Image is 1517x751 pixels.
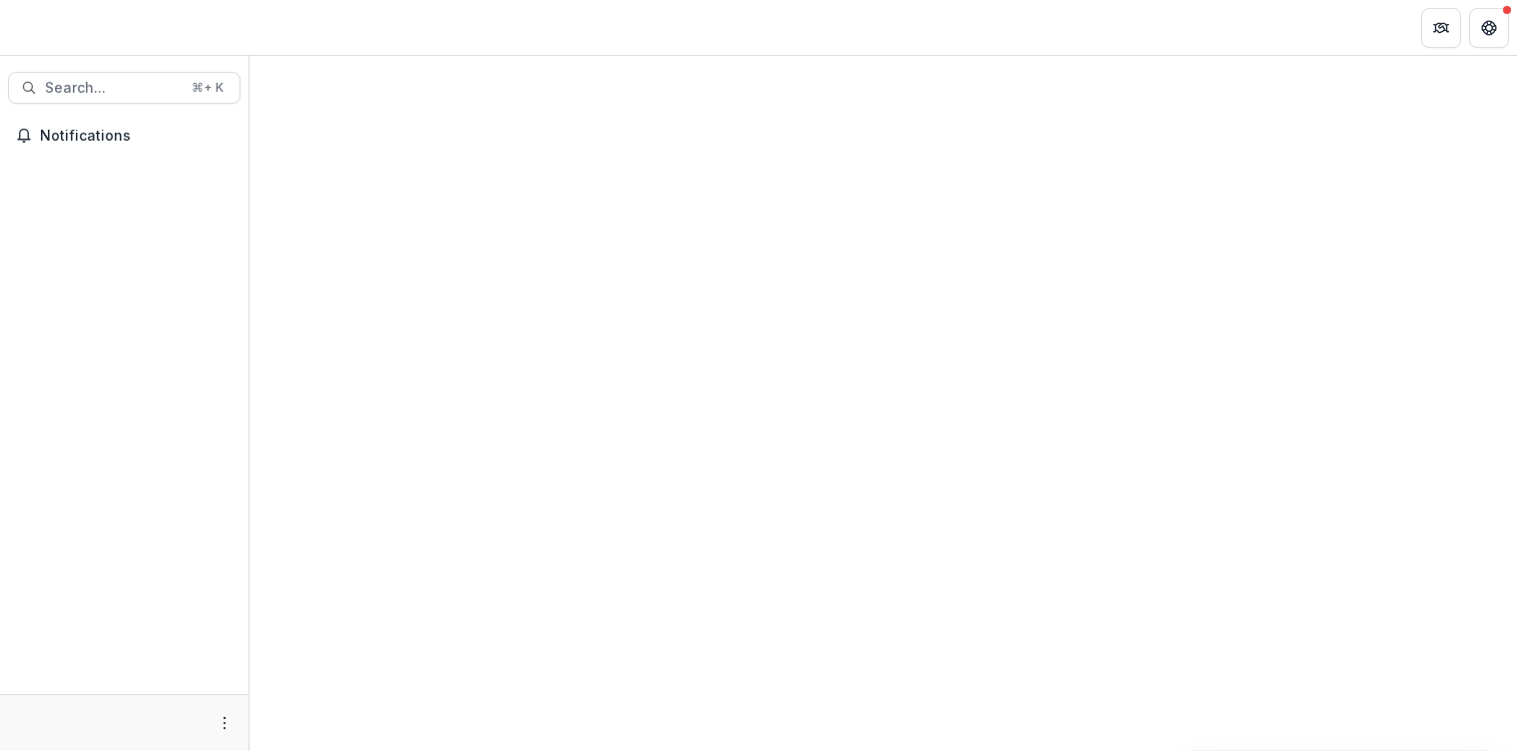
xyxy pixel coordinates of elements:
button: Notifications [8,120,241,152]
span: Notifications [40,128,233,145]
button: More [213,711,237,735]
div: ⌘ + K [188,77,228,99]
button: Get Help [1469,8,1509,48]
button: Partners [1421,8,1461,48]
button: Search... [8,72,241,104]
span: Search... [45,80,180,97]
nav: breadcrumb [257,13,342,42]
